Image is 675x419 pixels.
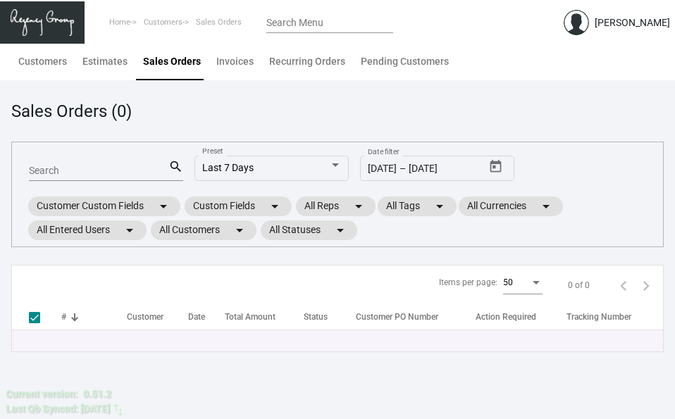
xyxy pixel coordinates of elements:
span: Home [109,18,130,27]
mat-chip: Custom Fields [185,196,292,216]
div: Action Required [476,311,536,323]
div: Date [188,311,225,323]
mat-chip: All Customers [151,220,256,240]
button: Next page [635,274,657,296]
input: End date [409,163,464,175]
div: [PERSON_NAME] [595,15,670,30]
div: Tracking Number [566,311,663,323]
mat-icon: arrow_drop_down [332,222,349,239]
mat-icon: arrow_drop_down [155,198,172,215]
div: # [61,311,127,323]
mat-icon: arrow_drop_down [231,222,248,239]
mat-chip: All Reps [296,196,376,216]
button: Previous page [612,274,635,296]
mat-icon: arrow_drop_down [121,222,138,239]
span: Last 7 Days [202,162,254,173]
mat-chip: Customer Custom Fields [28,196,180,216]
mat-icon: arrow_drop_down [538,198,555,215]
div: Sales Orders (0) [11,99,132,124]
span: – [400,163,406,175]
div: Last Qb Synced: [DATE] [6,401,110,416]
div: 0 of 0 [568,279,590,292]
mat-chip: All Currencies [459,196,563,216]
span: Sales Orders [196,18,242,27]
div: Invoices [216,54,254,69]
mat-chip: All Tags [378,196,457,216]
input: Start date [368,163,397,175]
div: Customer PO Number [356,311,438,323]
div: Total Amount [225,311,275,323]
div: Customer [127,311,188,323]
mat-icon: arrow_drop_down [350,198,367,215]
div: Customer [127,311,163,323]
div: # [61,311,66,323]
button: Open calendar [485,156,507,178]
mat-icon: search [168,158,183,175]
div: Status [304,311,328,323]
div: Estimates [82,54,128,69]
div: Customer PO Number [356,311,476,323]
div: 0.51.2 [83,387,111,401]
div: Tracking Number [566,311,631,323]
mat-chip: All Statuses [261,220,357,240]
div: Items per page: [439,276,497,289]
span: Customers [144,18,182,27]
div: Customers [18,54,67,69]
div: Action Required [476,311,566,323]
div: Pending Customers [361,54,449,69]
mat-icon: arrow_drop_down [431,198,448,215]
img: admin@bootstrapmaster.com [564,10,589,35]
div: Sales Orders [143,54,201,69]
div: Date [188,311,205,323]
mat-select: Items per page: [503,278,543,288]
div: Current version: [6,387,78,401]
mat-chip: All Entered Users [28,220,147,240]
div: Status [304,311,349,323]
span: 50 [503,277,513,287]
div: Total Amount [225,311,304,323]
div: Recurring Orders [269,54,345,69]
mat-icon: arrow_drop_down [266,198,283,215]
